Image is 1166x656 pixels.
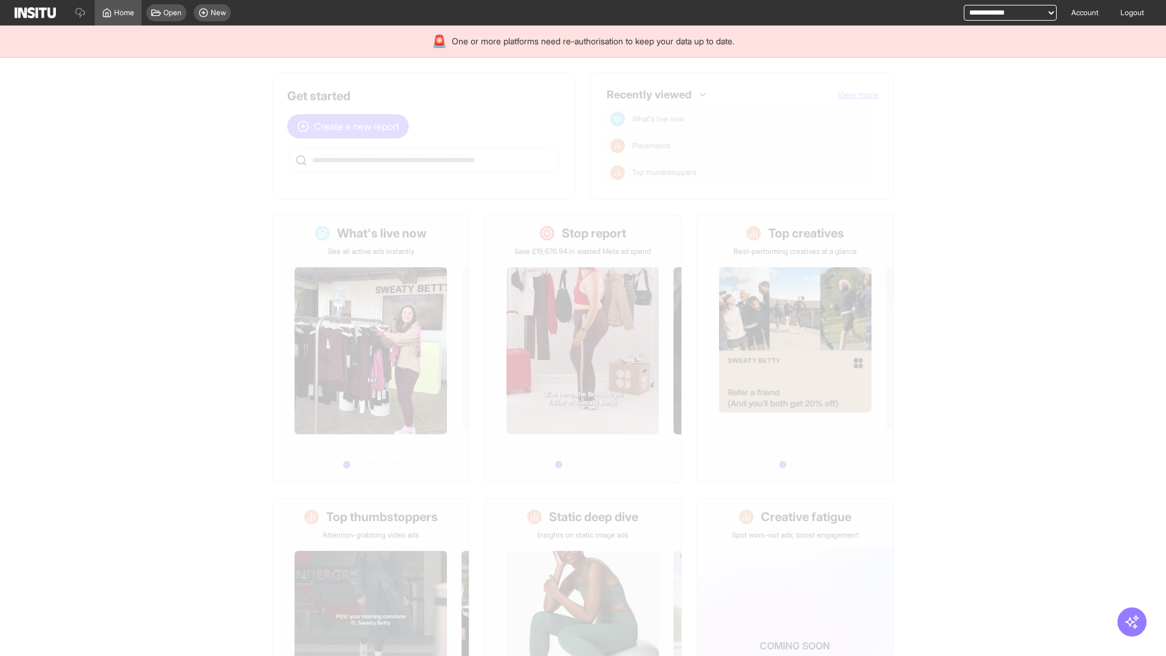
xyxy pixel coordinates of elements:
span: Open [163,8,182,18]
span: New [211,8,226,18]
span: Home [114,8,134,18]
div: 🚨 [432,33,447,50]
img: Logo [15,7,56,18]
span: One or more platforms need re-authorisation to keep your data up to date. [452,35,734,47]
